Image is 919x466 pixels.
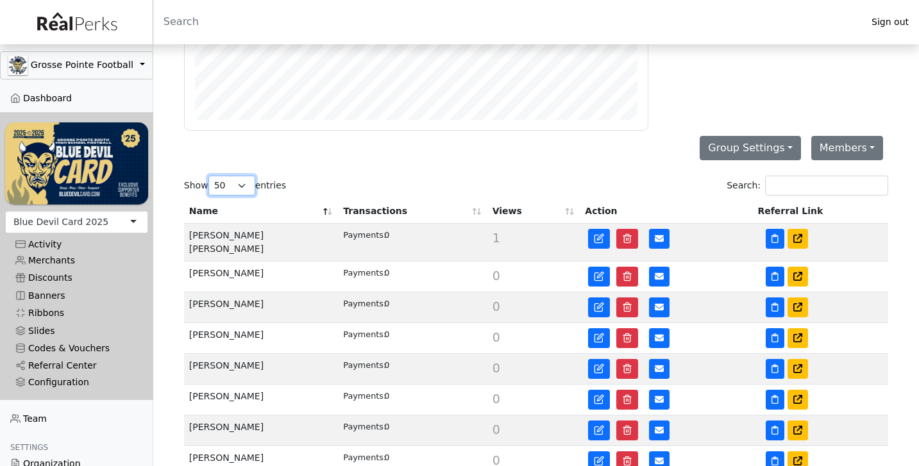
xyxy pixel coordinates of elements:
[487,199,580,224] th: Views: activate to sort column ascending
[343,267,384,279] div: Payments:
[184,292,338,323] td: [PERSON_NAME]
[10,443,48,452] span: Settings
[580,199,752,224] th: Action
[861,13,919,31] a: Sign out
[15,239,138,250] div: Activity
[5,322,148,339] a: Slides
[5,122,148,204] img: WvZzOez5OCqmO91hHZfJL7W2tJ07LbGMjwPPNJwI.png
[184,176,286,196] label: Show entries
[343,359,482,371] div: 0
[5,287,148,304] a: Banners
[343,229,384,241] div: Payments:
[343,390,482,402] div: 0
[5,340,148,357] a: Codes & Vouchers
[184,415,338,446] td: [PERSON_NAME]
[493,231,500,245] span: 1
[343,390,384,402] div: Payments:
[343,328,384,340] div: Payments:
[184,262,338,292] td: [PERSON_NAME]
[184,199,338,224] th: Name: activate to sort column descending
[338,199,487,224] th: Transactions: activate to sort column ascending
[208,176,255,196] select: Showentries
[184,323,338,354] td: [PERSON_NAME]
[343,420,384,433] div: Payments:
[727,176,888,196] label: Search:
[753,199,889,224] th: Referral Link
[493,299,500,313] span: 0
[184,354,338,385] td: [PERSON_NAME]
[811,136,883,160] button: Members
[765,176,888,196] input: Search:
[343,297,482,310] div: 0
[184,224,338,262] td: [PERSON_NAME] [PERSON_NAME]
[343,328,482,340] div: 0
[5,252,148,269] a: Merchants
[493,361,500,375] span: 0
[493,330,500,344] span: 0
[343,267,482,279] div: 0
[30,8,122,37] img: real_perks_logo-01.svg
[493,269,500,283] span: 0
[13,215,108,229] div: Blue Devil Card 2025
[5,304,148,322] a: Ribbons
[493,392,500,406] span: 0
[343,451,482,463] div: 0
[700,136,801,160] button: Group Settings
[8,56,28,75] img: GAa1zriJJmkmu1qRtUwg8x1nQwzlKm3DoqW9UgYl.jpg
[343,297,384,310] div: Payments:
[343,420,482,433] div: 0
[5,269,148,287] a: Discounts
[5,357,148,374] a: Referral Center
[493,422,500,437] span: 0
[343,229,482,241] div: 0
[15,377,138,388] div: Configuration
[184,385,338,415] td: [PERSON_NAME]
[343,359,384,371] div: Payments:
[153,6,861,37] input: Search
[343,451,384,463] div: Payments:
